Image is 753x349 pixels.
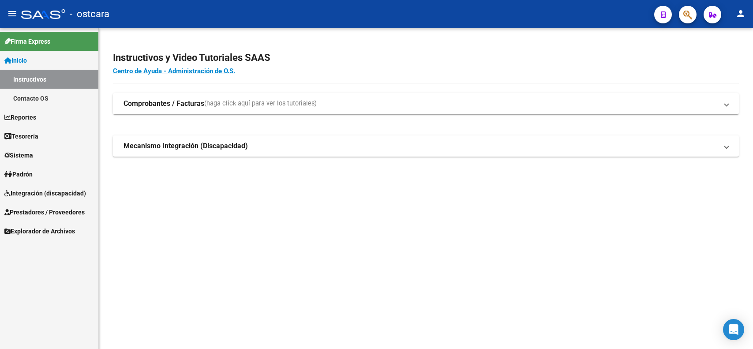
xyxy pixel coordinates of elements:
[4,56,27,65] span: Inicio
[4,188,86,198] span: Integración (discapacidad)
[4,113,36,122] span: Reportes
[70,4,109,24] span: - ostcara
[113,67,235,75] a: Centro de Ayuda - Administración de O.S.
[124,99,204,109] strong: Comprobantes / Facturas
[735,8,746,19] mat-icon: person
[7,8,18,19] mat-icon: menu
[4,150,33,160] span: Sistema
[4,226,75,236] span: Explorador de Archivos
[113,135,739,157] mat-expansion-panel-header: Mecanismo Integración (Discapacidad)
[4,131,38,141] span: Tesorería
[204,99,317,109] span: (haga click aquí para ver los tutoriales)
[113,49,739,66] h2: Instructivos y Video Tutoriales SAAS
[4,169,33,179] span: Padrón
[124,141,248,151] strong: Mecanismo Integración (Discapacidad)
[4,207,85,217] span: Prestadores / Proveedores
[4,37,50,46] span: Firma Express
[113,93,739,114] mat-expansion-panel-header: Comprobantes / Facturas(haga click aquí para ver los tutoriales)
[723,319,744,340] div: Open Intercom Messenger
